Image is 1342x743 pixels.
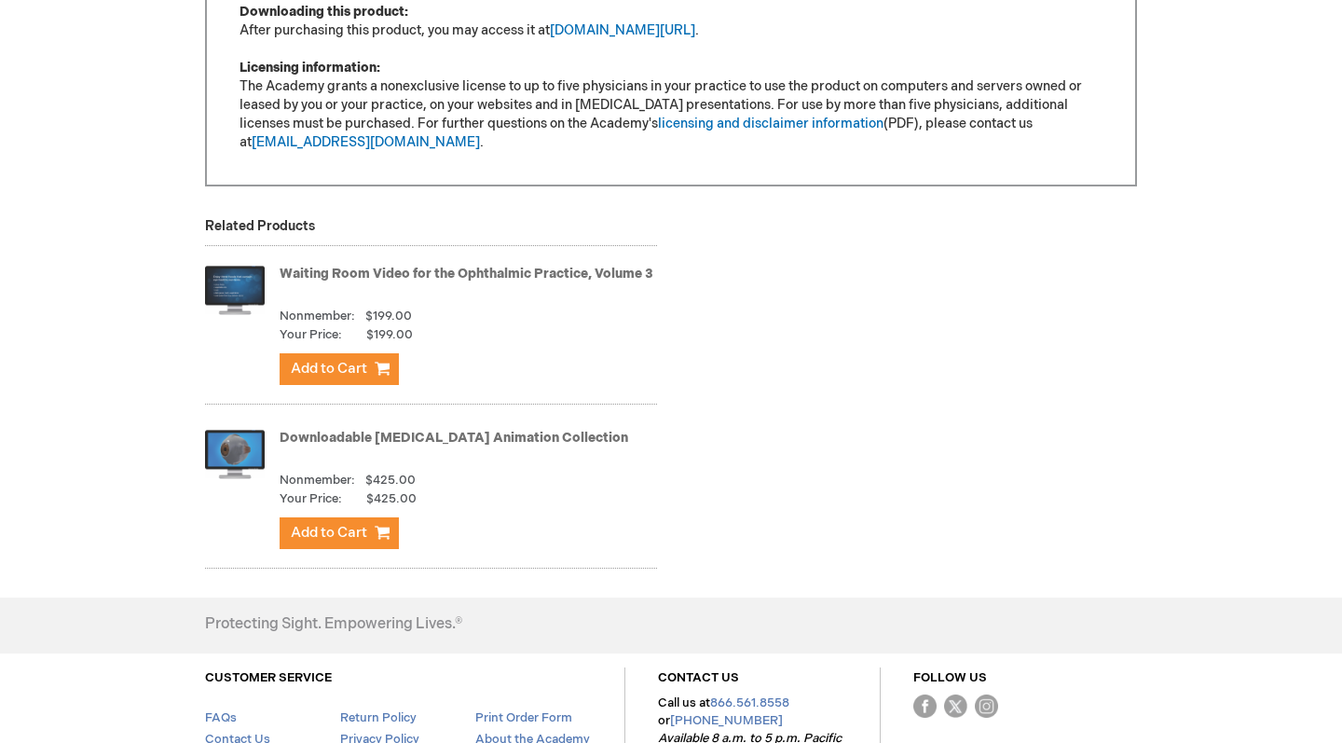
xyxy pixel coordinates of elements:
a: Waiting Room Video for the Ophthalmic Practice, Volume 3 [280,266,653,282]
button: Add to Cart [280,517,399,549]
img: Facebook [913,695,937,718]
a: [EMAIL_ADDRESS][DOMAIN_NAME] [252,134,480,150]
a: FOLLOW US [913,670,987,685]
a: 866.561.8558 [710,695,789,710]
strong: Your Price: [280,326,342,344]
a: licensing and disclaimer information [658,116,883,131]
strong: Licensing information: [240,60,380,76]
strong: Related Products [205,218,315,234]
a: Return Policy [340,710,417,725]
a: Print Order Form [475,710,572,725]
strong: Nonmember: [280,308,355,325]
a: [PHONE_NUMBER] [670,713,783,728]
a: FAQs [205,710,237,725]
img: Downloadable Patient Education Animation Collection [205,417,265,491]
p: After purchasing this product, you may access it at . The Academy grants a nonexclusive license t... [240,3,1102,152]
img: instagram [975,695,998,718]
strong: Nonmember: [280,472,355,489]
a: [DOMAIN_NAME][URL] [550,22,695,38]
span: $425.00 [365,473,416,488]
img: Waiting Room Video for the Ophthalmic Practice, Volume 3 [205,253,265,327]
span: $199.00 [365,309,412,323]
img: Twitter [944,695,967,718]
a: CUSTOMER SERVICE [205,670,332,685]
strong: Your Price: [280,490,342,508]
strong: Downloading this product: [240,4,408,20]
span: Add to Cart [291,524,367,542]
span: Add to Cart [291,360,367,378]
button: Add to Cart [280,353,399,385]
span: $425.00 [345,490,417,508]
h4: Protecting Sight. Empowering Lives.® [205,616,462,633]
a: Downloadable [MEDICAL_DATA] Animation Collection [280,430,628,446]
a: CONTACT US [658,670,739,685]
span: $199.00 [345,326,413,344]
